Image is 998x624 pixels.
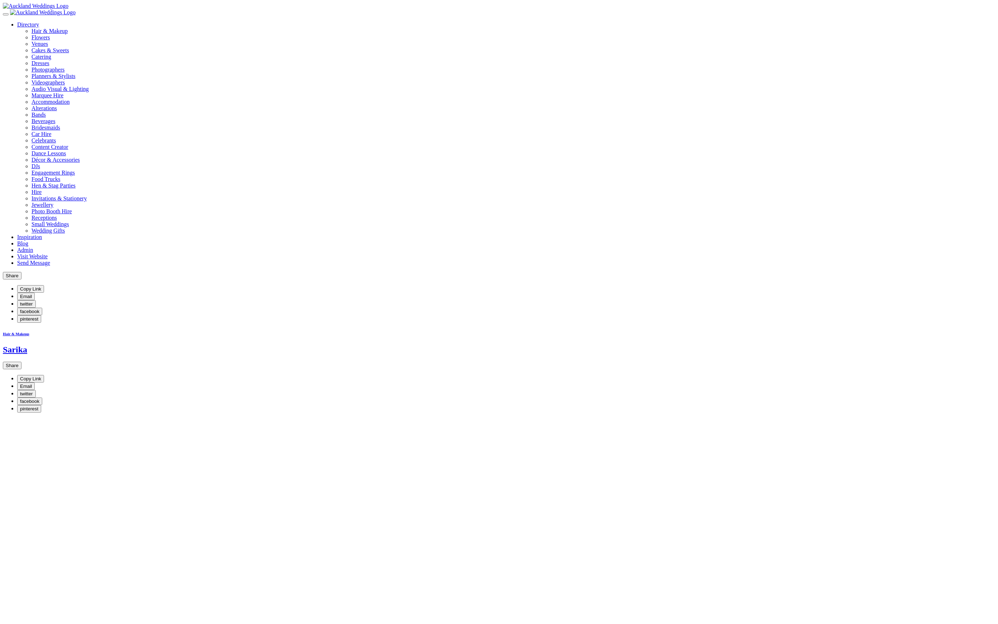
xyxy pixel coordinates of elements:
a: Send Message [17,260,50,266]
button: Menu [3,13,9,15]
a: Accommodation [31,99,70,105]
a: Dresses [31,60,995,67]
button: Share [3,362,21,369]
a: Beverages [31,118,55,124]
a: Bands [31,112,46,118]
a: Flowers [31,34,995,41]
a: Engagement Rings [31,170,75,176]
a: Small Weddings [31,221,69,227]
img: Auckland Weddings Logo [3,3,68,9]
span: Share [6,273,19,278]
a: Catering [31,54,995,60]
ul: Share [3,375,995,413]
a: Jewellery [31,202,53,208]
ul: Share [3,285,995,323]
button: Copy Link [17,375,44,382]
button: Copy Link [17,285,44,293]
button: Share [3,272,21,279]
button: facebook [17,398,42,405]
a: Hair & Makeup [3,332,29,336]
a: Cakes & Sweets [31,47,995,54]
a: Blog [17,240,28,247]
a: Sarika [3,345,27,354]
a: Celebrants [31,137,56,143]
span: Share [6,363,19,368]
a: Invitations & Stationery [31,195,87,201]
a: Bridesmaids [31,125,60,131]
a: Photographers [31,67,995,73]
a: Hair & Makeup [31,28,995,34]
img: Auckland Weddings Logo [10,9,76,16]
button: Email [17,293,35,300]
a: Marquee Hire [31,92,995,99]
button: facebook [17,308,42,315]
a: Décor & Accessories [31,157,80,163]
a: Content Creator [31,144,68,150]
a: Food Trucks [31,176,60,182]
button: pinterest [17,405,41,413]
button: twitter [17,390,36,398]
a: Planners & Stylists [31,73,995,79]
a: Visit Website [17,253,48,259]
a: Hen & Stag Parties [31,182,76,189]
a: Inspiration [17,234,42,240]
a: Directory [17,21,39,28]
a: Admin [17,247,33,253]
button: pinterest [17,315,41,323]
a: Wedding Gifts [31,228,65,234]
a: Videographers [31,79,995,86]
button: twitter [17,300,36,308]
a: Venues [31,41,995,47]
a: Hire [31,189,42,195]
a: Photo Booth Hire [31,208,72,214]
a: Alterations [31,105,57,111]
a: Audio Visual & Lighting [31,86,995,92]
a: Receptions [31,215,57,221]
a: Car Hire [31,131,52,137]
a: DJs [31,163,40,169]
a: Dance Lessons [31,150,66,156]
button: Email [17,382,35,390]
